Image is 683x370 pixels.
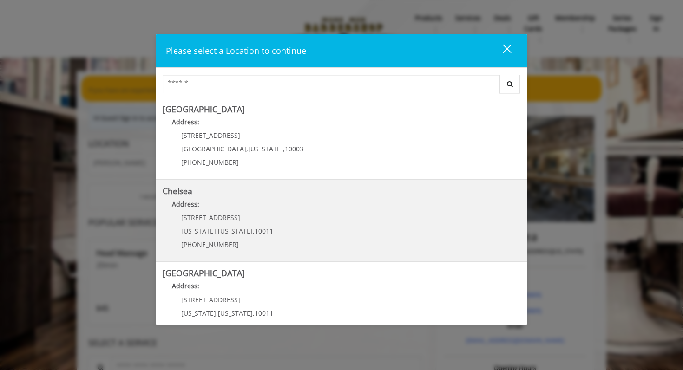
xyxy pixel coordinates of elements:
[163,75,500,93] input: Search Center
[218,227,253,235] span: [US_STATE]
[172,200,199,208] b: Address:
[181,295,240,304] span: [STREET_ADDRESS]
[163,267,245,279] b: [GEOGRAPHIC_DATA]
[283,144,285,153] span: ,
[181,158,239,167] span: [PHONE_NUMBER]
[505,81,515,87] i: Search button
[181,240,239,249] span: [PHONE_NUMBER]
[181,144,246,153] span: [GEOGRAPHIC_DATA]
[285,144,303,153] span: 10003
[255,227,273,235] span: 10011
[216,227,218,235] span: ,
[246,144,248,153] span: ,
[163,75,520,98] div: Center Select
[163,185,192,196] b: Chelsea
[255,309,273,318] span: 10011
[253,227,255,235] span: ,
[181,131,240,140] span: [STREET_ADDRESS]
[216,309,218,318] span: ,
[172,117,199,126] b: Address:
[181,213,240,222] span: [STREET_ADDRESS]
[172,281,199,290] b: Address:
[166,45,306,56] span: Please select a Location to continue
[181,227,216,235] span: [US_STATE]
[253,309,255,318] span: ,
[248,144,283,153] span: [US_STATE]
[486,41,517,60] button: close dialog
[163,104,245,115] b: [GEOGRAPHIC_DATA]
[181,309,216,318] span: [US_STATE]
[492,44,511,58] div: close dialog
[218,309,253,318] span: [US_STATE]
